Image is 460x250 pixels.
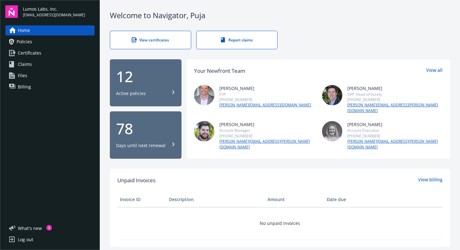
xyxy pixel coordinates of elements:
img: photo [194,121,214,141]
span: Unpaid Invoices [117,176,156,184]
button: 78Days until next renewal [110,111,181,159]
div: EVP [219,92,311,97]
div: [PHONE_NUMBER] [347,97,442,102]
button: 12Active policies [110,59,181,107]
a: Billing [5,82,95,92]
div: [PHONE_NUMBER] [219,133,314,139]
span: What ' s new [18,225,42,231]
img: navigator-logo.svg [5,5,18,18]
a: [PERSON_NAME][EMAIL_ADDRESS][PERSON_NAME][DOMAIN_NAME] [347,102,442,114]
th: Invoice ID [117,192,166,207]
span: Billing [18,82,31,92]
a: Files [5,71,95,81]
div: Account Executive [347,128,442,133]
img: photo [194,85,214,105]
a: Report claims [196,31,278,49]
span: Home [18,25,30,35]
div: Active policies [116,90,146,97]
a: View all [426,67,442,75]
span: Lumos Labs, Inc. [23,6,85,12]
span: Claims [18,59,32,69]
div: [PHONE_NUMBER] [219,97,311,102]
td: No unpaid invoices [117,207,442,239]
a: View certificates [110,31,191,49]
th: Date due [324,192,373,207]
a: Certificates [5,48,95,58]
a: Policies [5,37,95,47]
a: [PERSON_NAME][EMAIL_ADDRESS][DOMAIN_NAME] [219,102,311,108]
span: Policies [17,37,32,47]
div: 12 [116,69,175,84]
div: [PERSON_NAME] [219,121,314,128]
div: Welcome to Navigator , Puja [110,10,450,21]
div: Your Newfront Team [194,67,245,75]
a: [PERSON_NAME][EMAIL_ADDRESS][PERSON_NAME][DOMAIN_NAME] [347,139,442,150]
div: Log out [18,235,33,245]
div: View certificates [123,37,178,43]
a: Claims [5,59,95,69]
img: photo [322,121,342,141]
a: View billing [418,176,442,184]
div: 78 [116,121,175,136]
div: [PERSON_NAME] [347,85,442,92]
a: Home [5,25,95,35]
div: [PHONE_NUMBER] [347,133,442,139]
span: [EMAIL_ADDRESS][DOMAIN_NAME] [23,12,85,18]
div: 1 [46,225,52,231]
button: Lumos Labs, Inc.[EMAIL_ADDRESS][DOMAIN_NAME] [23,5,95,18]
span: Files [18,71,27,81]
img: photo [322,85,342,105]
div: Report claims [209,37,265,43]
div: SVP, Head of Surety [347,92,442,97]
div: [PERSON_NAME] [347,121,442,128]
button: What's new1 [5,225,52,231]
th: Description [166,192,265,207]
th: Amount [265,192,324,207]
div: Account Manager [219,128,314,133]
div: Days until next renewal [116,142,166,149]
span: Certificates [18,48,41,58]
a: [PERSON_NAME][EMAIL_ADDRESS][PERSON_NAME][DOMAIN_NAME] [219,139,314,150]
div: [PERSON_NAME] [219,85,311,92]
